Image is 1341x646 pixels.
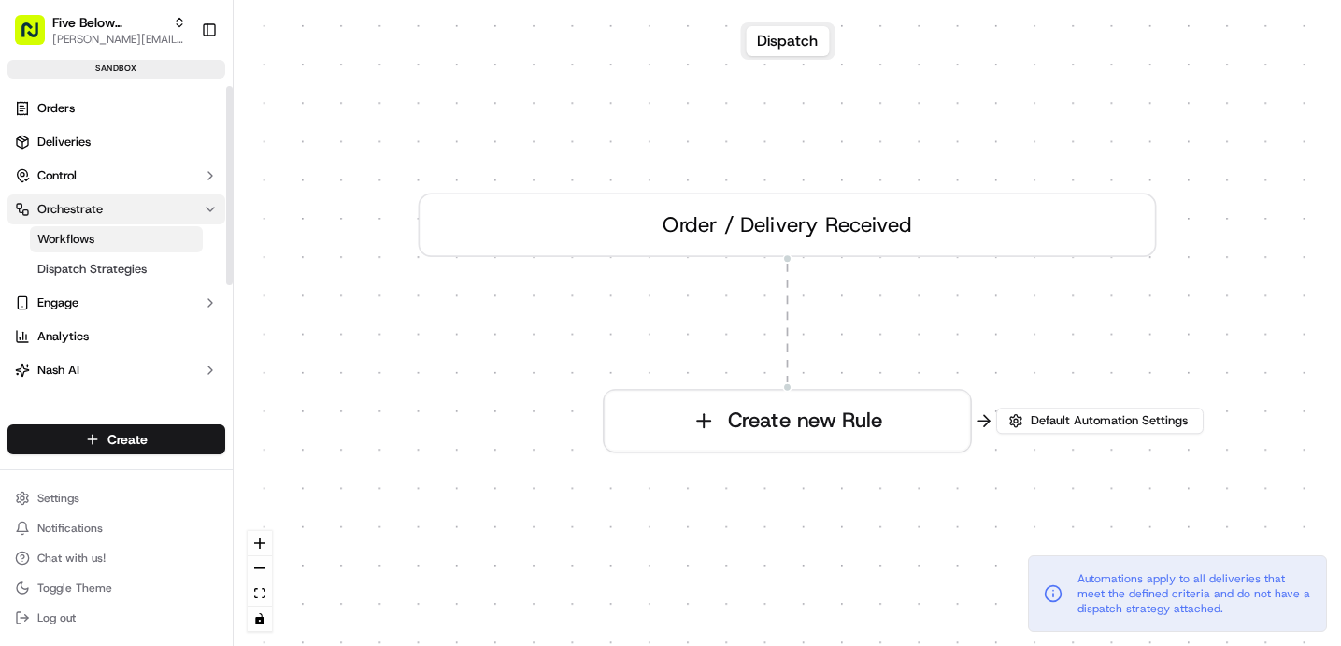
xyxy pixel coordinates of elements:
[37,491,79,506] span: Settings
[746,26,829,56] button: Dispatch
[107,430,148,449] span: Create
[7,355,225,385] button: Nash AI
[19,75,340,105] p: Welcome 👋
[7,161,225,191] button: Control
[7,485,225,511] button: Settings
[7,424,225,454] button: Create
[7,575,225,601] button: Toggle Theme
[19,179,52,212] img: 1736555255976-a54dd68f-1ca7-489b-9aae-adbdc363a1c4
[7,127,225,157] a: Deliveries
[37,231,94,248] span: Workflows
[37,362,79,379] span: Nash AI
[37,271,143,290] span: Knowledge Base
[52,32,186,47] button: [PERSON_NAME][EMAIL_ADDRESS][DOMAIN_NAME]
[248,531,272,556] button: zoom in
[30,226,203,252] a: Workflows
[158,273,173,288] div: 💻
[248,581,272,607] button: fit view
[248,607,272,632] button: toggle interactivity
[1027,412,1191,429] span: Default Automation Settings
[7,60,225,79] div: sandbox
[11,264,150,297] a: 📗Knowledge Base
[150,264,307,297] a: 💻API Documentation
[7,322,225,352] a: Analytics
[186,317,226,331] span: Pylon
[7,194,225,224] button: Orchestrate
[19,19,56,56] img: Nash
[132,316,226,331] a: Powered byPylon
[7,288,225,318] button: Engage
[37,581,112,596] span: Toggle Theme
[605,391,971,452] button: Create new Rule
[37,134,91,151] span: Deliveries
[37,551,106,566] span: Chat with us!
[64,179,307,197] div: Start new chat
[64,197,236,212] div: We're available if you need us!
[318,184,340,207] button: Start new chat
[37,521,103,536] span: Notifications
[7,7,193,52] button: Five Below Sandbox[PERSON_NAME][EMAIL_ADDRESS][DOMAIN_NAME]
[248,556,272,581] button: zoom out
[177,271,300,290] span: API Documentation
[7,400,225,430] div: Favorites
[7,605,225,631] button: Log out
[37,261,147,278] span: Dispatch Strategies
[996,408,1204,434] button: Default Automation Settings
[37,610,76,625] span: Log out
[37,294,78,311] span: Engage
[1077,571,1311,616] span: Automations apply to all deliveries that meet the defined criteria and do not have a dispatch str...
[19,273,34,288] div: 📗
[37,167,77,184] span: Control
[37,328,89,345] span: Analytics
[37,201,103,218] span: Orchestrate
[52,13,165,32] button: Five Below Sandbox
[7,515,225,541] button: Notifications
[49,121,336,140] input: Got a question? Start typing here...
[7,545,225,571] button: Chat with us!
[7,93,225,123] a: Orders
[37,100,75,117] span: Orders
[30,256,203,282] a: Dispatch Strategies
[419,193,1157,257] div: Order / Delivery Received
